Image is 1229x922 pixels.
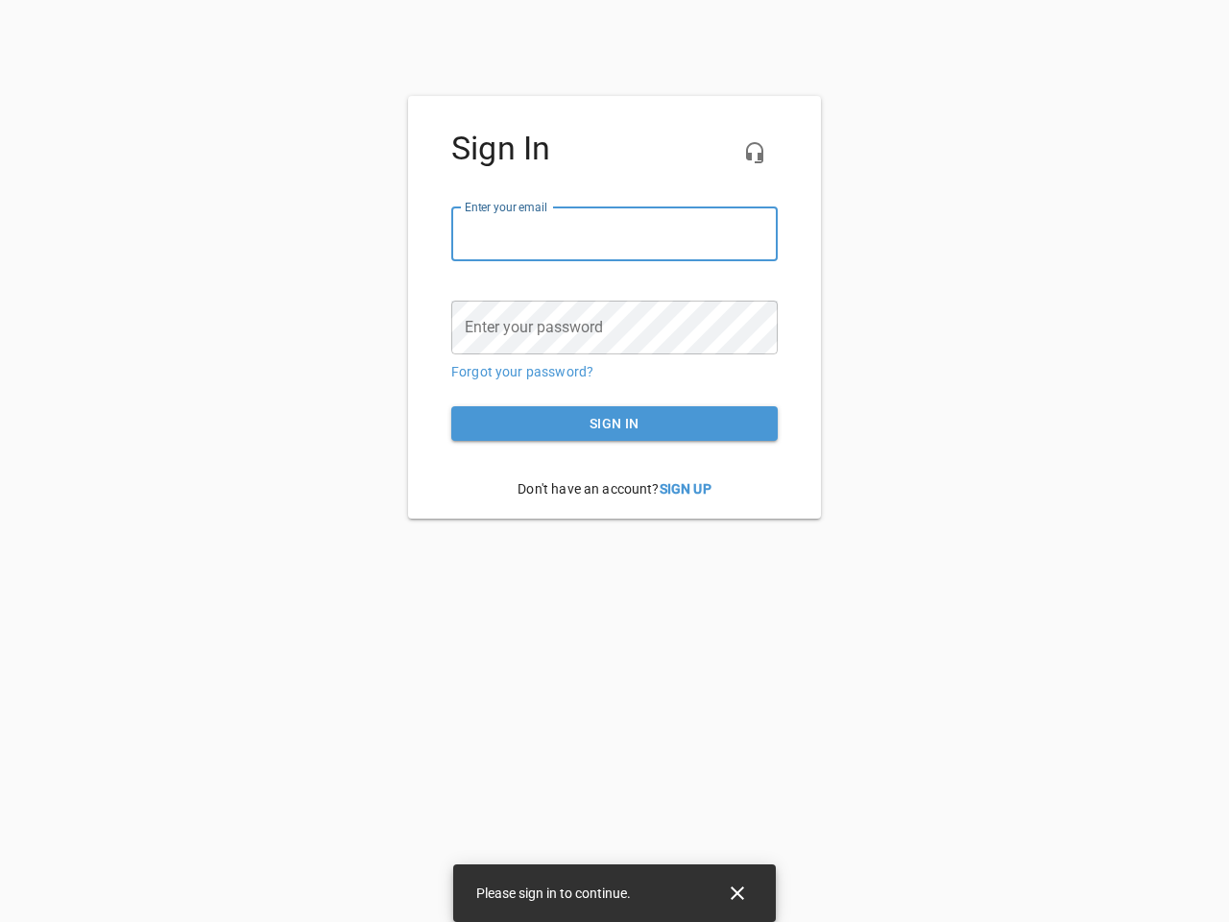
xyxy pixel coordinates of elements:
span: Sign in [467,412,762,436]
a: Sign Up [660,481,711,497]
h4: Sign In [451,130,778,168]
button: Close [714,870,760,916]
a: Forgot your password? [451,364,593,379]
p: Don't have an account? [451,465,778,514]
span: Please sign in to continue. [476,886,631,901]
iframe: Chat [809,216,1215,908]
button: Sign in [451,406,778,442]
